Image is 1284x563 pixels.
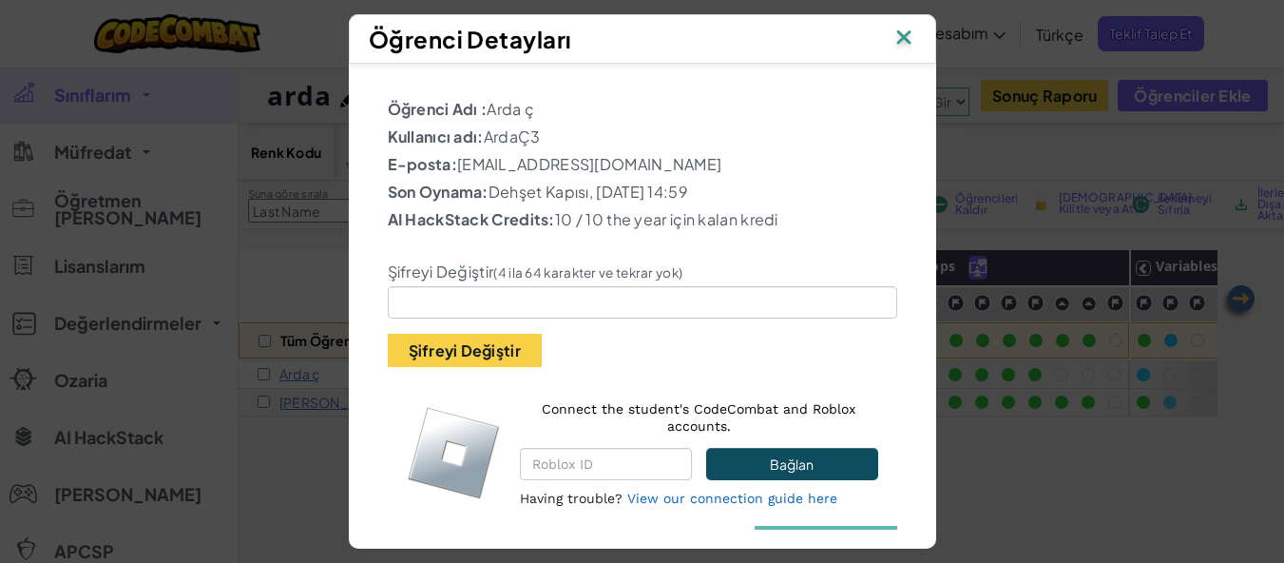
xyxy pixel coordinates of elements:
[388,182,489,202] b: Son Oynama:
[407,406,501,500] img: roblox-logo.svg
[520,400,878,435] p: Connect the student's CodeCombat and Roblox accounts.
[388,126,897,148] p: ArdaÇ3
[388,153,897,176] p: [EMAIL_ADDRESS][DOMAIN_NAME]
[706,448,877,480] button: Bağlan
[388,262,683,281] label: Şifreyi Değiştir
[755,526,897,563] button: Tamam
[388,126,484,146] b: Kullanıcı adı:
[493,264,682,281] small: (4 ila 64 karakter ve tekrar yok)
[388,181,897,204] p: Dehşet Kapısı, [DATE] 14:59
[388,209,555,229] b: AI HackStack Credits:
[627,491,837,506] a: View our connection guide here
[388,98,897,121] p: Arda ç
[520,448,692,480] input: Roblox ID
[520,491,623,506] span: Having trouble?
[388,99,488,119] b: Öğrenci Adı :
[388,208,897,231] p: 10 / 10 the year için kalan kredi
[388,334,542,367] button: Şifreyi Değiştir
[388,154,457,174] b: E-posta:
